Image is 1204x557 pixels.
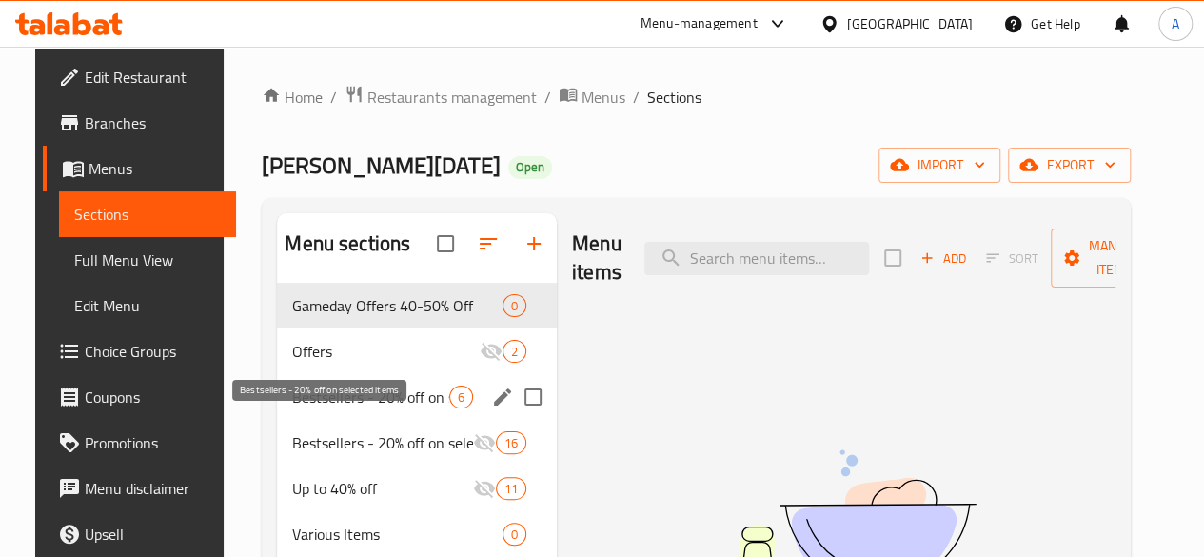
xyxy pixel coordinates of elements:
div: items [503,294,526,317]
a: Edit Menu [59,283,236,328]
button: Add [913,244,974,273]
svg: Inactive section [480,340,503,363]
a: Restaurants management [345,85,537,109]
input: search [644,242,869,275]
button: Manage items [1051,229,1178,288]
div: items [496,431,526,454]
li: / [330,86,337,109]
a: Edit Restaurant [43,54,236,100]
span: Restaurants management [367,86,537,109]
span: Offers [292,340,480,363]
span: 11 [497,480,525,498]
div: items [503,340,526,363]
span: Sections [647,86,701,109]
button: import [878,148,1000,183]
div: Gameday Offers 40-50% Off0 [277,283,557,328]
span: Upsell [85,523,221,546]
a: Choice Groups [43,328,236,374]
span: Menus [582,86,625,109]
a: Menus [559,85,625,109]
h2: Menu items [572,229,622,287]
h2: Menu sections [285,229,410,258]
span: Open [508,159,552,175]
a: Menu disclaimer [43,466,236,511]
a: Sections [59,191,236,237]
span: Promotions [85,431,221,454]
div: Menu-management [641,12,758,35]
span: export [1023,153,1115,177]
span: import [894,153,985,177]
svg: Inactive section [473,477,496,500]
span: Sections [74,203,221,226]
span: Up to 40% off [292,477,472,500]
span: Branches [85,111,221,134]
span: Select all sections [425,224,465,264]
a: Menus [43,146,236,191]
li: / [544,86,551,109]
span: Full Menu View [74,249,221,271]
span: 16 [497,434,525,452]
button: edit [488,383,517,411]
span: Add [918,248,969,269]
span: Menu disclaimer [85,477,221,500]
span: Various Items [292,523,503,546]
span: Edit Menu [74,294,221,317]
div: items [496,477,526,500]
div: Various Items0 [277,511,557,557]
div: items [449,386,473,408]
button: Add section [511,221,557,267]
span: [PERSON_NAME][DATE] [262,144,501,187]
span: Select section first [974,244,1051,273]
nav: breadcrumb [262,85,1131,109]
span: Edit Restaurant [85,66,221,89]
span: Gameday Offers 40-50% Off [292,294,503,317]
span: Coupons [85,386,221,408]
button: export [1008,148,1131,183]
span: Manage items [1066,234,1163,282]
a: Coupons [43,374,236,420]
span: Choice Groups [85,340,221,363]
span: Sort sections [465,221,511,267]
span: 6 [450,388,472,407]
a: Home [262,86,323,109]
span: 2 [503,343,525,361]
div: Bestsellers - 20% off on selected items16 [277,420,557,466]
span: 0 [503,297,525,315]
a: Branches [43,100,236,146]
a: Promotions [43,420,236,466]
span: Menus [89,157,221,180]
div: Open [508,156,552,179]
span: 0 [503,526,525,544]
span: A [1172,13,1179,34]
li: / [633,86,640,109]
a: Full Menu View [59,237,236,283]
div: Offers2 [277,328,557,374]
span: Bestsellers - 20% off on selected items [292,386,449,408]
span: Add item [913,244,974,273]
div: [GEOGRAPHIC_DATA] [847,13,973,34]
span: Bestsellers - 20% off on selected items [292,431,472,454]
svg: Inactive section [473,431,496,454]
div: Bestsellers - 20% off on selected items6edit [277,374,557,420]
div: items [503,523,526,546]
a: Upsell [43,511,236,557]
div: Up to 40% off11 [277,466,557,511]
